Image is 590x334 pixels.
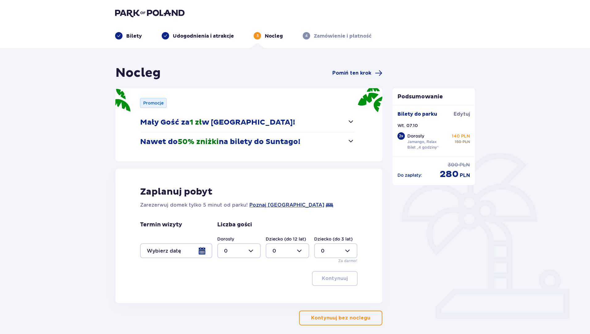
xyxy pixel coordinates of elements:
a: Poznaj [GEOGRAPHIC_DATA] [249,201,324,209]
div: 2 x [397,132,405,140]
p: Wt. 07.10 [397,122,418,129]
p: Zamówienie i płatność [314,33,372,39]
label: Dorosły [217,236,234,242]
p: 140 PLN [452,133,470,139]
label: Dziecko (do 12 lat) [266,236,306,242]
span: 150 [455,139,461,145]
div: Udogodnienia i atrakcje [162,32,234,39]
span: 280 [440,168,459,180]
p: Udogodnienia i atrakcje [173,33,234,39]
p: Bilety [126,33,142,39]
a: Pomiń ten krok [332,69,382,77]
p: Nawet do na bilety do Suntago! [140,137,300,146]
p: Kontynuuj bez noclegu [311,315,370,321]
p: Mały Gość za w [GEOGRAPHIC_DATA]! [140,118,295,127]
span: 300 [448,162,458,168]
p: Zarezerwuj domek tylko 5 minut od parku! [140,201,248,209]
div: Bilety [115,32,142,39]
p: Do zapłaty : [397,172,422,178]
span: PLN [459,162,470,168]
div: 3Nocleg [254,32,283,39]
button: Nawet do50% zniżkina bilety do Suntago! [140,132,355,151]
span: 50% zniżki [178,137,219,146]
span: Pomiń ten krok [332,70,371,76]
button: Kontynuuj bez noclegu [299,311,382,325]
p: Termin wizyty [140,221,182,229]
h1: Nocleg [115,65,161,81]
span: PLN [463,139,470,145]
p: Bilety do parku [397,111,437,118]
p: Za darmo! [338,258,357,264]
p: 3 [256,33,259,39]
span: Edytuj [454,111,470,118]
p: Jamango, Relax [407,139,437,145]
img: Park of Poland logo [115,9,185,17]
div: 4Zamówienie i płatność [303,32,372,39]
span: PLN [460,172,470,179]
p: 4 [305,33,308,39]
p: Podsumowanie [393,93,475,101]
p: Kontynuuj [322,275,348,282]
p: Dorosły [407,133,424,139]
button: Mały Gość za1 złw [GEOGRAPHIC_DATA]! [140,113,355,132]
button: Kontynuuj [312,271,358,286]
p: Liczba gości [217,221,252,229]
p: Bilet „4 godziny” [407,145,439,150]
label: Dziecko (do 3 lat) [314,236,353,242]
span: 1 zł [189,118,202,127]
p: Nocleg [265,33,283,39]
p: Promocje [143,100,164,106]
p: Zaplanuj pobyt [140,186,213,198]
